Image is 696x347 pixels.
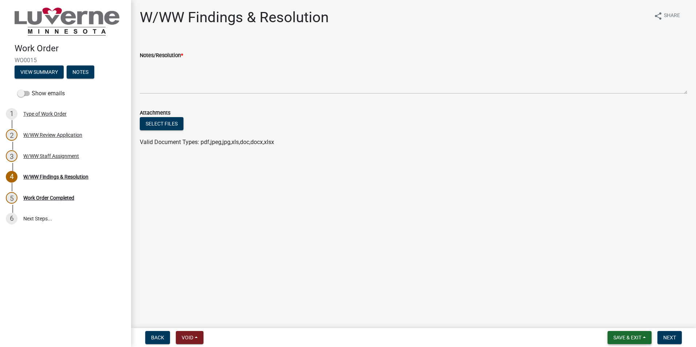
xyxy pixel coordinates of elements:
label: Attachments [140,111,170,116]
div: 4 [6,171,17,183]
button: Notes [67,65,94,79]
button: Back [145,331,170,344]
span: Valid Document Types: pdf,jpeg,jpg,xls,doc,docx,xlsx [140,139,274,145]
div: Work Order Completed [23,195,74,200]
div: 2 [6,129,17,141]
img: City of Luverne, Minnesota [15,8,119,36]
div: 3 [6,150,17,162]
span: WO0015 [15,57,116,64]
button: View Summary [15,65,64,79]
div: Type of Work Order [23,111,67,116]
span: Save & Exit [613,335,641,340]
label: Show emails [17,89,65,98]
h1: W/WW Findings & Resolution [140,9,329,26]
div: 6 [6,213,17,224]
label: Notes/Resolution [140,53,183,58]
wm-modal-confirm: Notes [67,69,94,75]
button: Void [176,331,203,344]
button: shareShare [648,9,686,23]
div: 1 [6,108,17,120]
span: Share [664,12,680,20]
span: Next [663,335,676,340]
i: share [654,12,663,20]
div: W/WW Review Application [23,132,82,137]
span: Void [182,335,193,340]
h4: Work Order [15,43,125,54]
div: 5 [6,192,17,204]
div: W/WW Staff Assignment [23,153,79,159]
wm-modal-confirm: Summary [15,69,64,75]
button: Next [657,331,682,344]
span: Back [151,335,164,340]
button: Select files [140,117,183,130]
div: W/WW Findings & Resolution [23,174,88,179]
button: Save & Exit [608,331,652,344]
